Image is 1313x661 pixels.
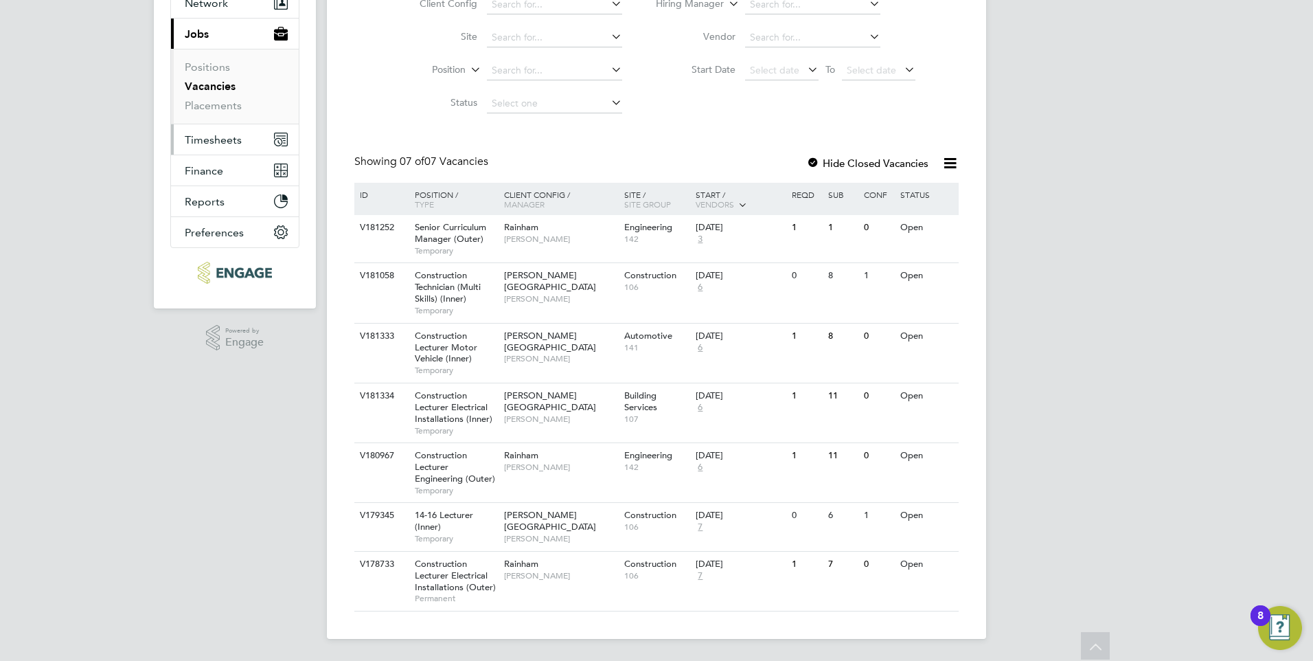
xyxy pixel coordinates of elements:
[185,80,236,93] a: Vacancies
[504,390,596,413] span: [PERSON_NAME][GEOGRAPHIC_DATA]
[825,324,860,349] div: 8
[656,30,735,43] label: Vendor
[696,222,785,234] div: [DATE]
[400,155,424,168] span: 07 of
[1258,606,1302,650] button: Open Resource Center, 8 new notifications
[696,199,734,210] span: Vendors
[624,282,689,293] span: 106
[415,533,497,544] span: Temporary
[624,269,676,281] span: Construction
[897,324,957,349] div: Open
[504,570,617,581] span: [PERSON_NAME]
[692,183,788,217] div: Start /
[624,199,671,210] span: Site Group
[624,449,672,461] span: Engineering
[356,503,404,528] div: V179345
[415,330,477,365] span: Construction Lecturer Motor Vehicle (Inner)
[696,510,785,522] div: [DATE]
[860,324,896,349] div: 0
[897,263,957,289] div: Open
[696,462,705,473] span: 6
[860,183,896,206] div: Conf
[788,443,824,469] div: 1
[696,570,705,582] span: 7
[501,183,621,216] div: Client Config /
[356,443,404,469] div: V180967
[750,64,799,76] span: Select date
[860,383,896,409] div: 0
[1257,616,1264,634] div: 8
[624,558,676,570] span: Construction
[860,443,896,469] div: 0
[487,28,622,47] input: Search for...
[415,245,497,256] span: Temporary
[696,522,705,533] span: 7
[415,558,496,593] span: Construction Lecturer Electrical Installations (Outer)
[356,263,404,289] div: V181058
[356,383,404,409] div: V181334
[170,262,299,284] a: Go to home page
[225,337,264,348] span: Engage
[415,390,492,425] span: Construction Lecturer Electrical Installations (Inner)
[821,60,839,78] span: To
[415,485,497,496] span: Temporary
[504,414,617,425] span: [PERSON_NAME]
[504,462,617,473] span: [PERSON_NAME]
[825,383,860,409] div: 11
[387,63,466,77] label: Position
[185,226,244,239] span: Preferences
[624,570,689,581] span: 106
[788,503,824,528] div: 0
[415,593,497,604] span: Permanent
[415,305,497,316] span: Temporary
[504,533,617,544] span: [PERSON_NAME]
[415,221,486,245] span: Senior Curriculum Manager (Outer)
[504,330,596,353] span: [PERSON_NAME][GEOGRAPHIC_DATA]
[696,342,705,354] span: 6
[696,402,705,414] span: 6
[504,558,538,570] span: Rainham
[696,234,705,245] span: 3
[624,221,672,233] span: Engineering
[624,462,689,473] span: 142
[185,133,242,146] span: Timesheets
[504,199,545,210] span: Manager
[860,503,896,528] div: 1
[171,217,299,247] button: Preferences
[624,390,657,413] span: Building Services
[356,183,404,206] div: ID
[404,183,501,216] div: Position /
[788,183,824,206] div: Reqd
[487,61,622,80] input: Search for...
[825,183,860,206] div: Sub
[825,503,860,528] div: 6
[696,390,785,402] div: [DATE]
[400,155,488,168] span: 07 Vacancies
[356,215,404,240] div: V181252
[504,221,538,233] span: Rainham
[624,342,689,353] span: 141
[897,215,957,240] div: Open
[788,263,824,289] div: 0
[171,186,299,216] button: Reports
[415,449,495,484] span: Construction Lecturer Engineering (Outer)
[171,19,299,49] button: Jobs
[860,552,896,577] div: 0
[897,383,957,409] div: Open
[504,353,617,364] span: [PERSON_NAME]
[185,99,242,112] a: Placements
[696,450,785,462] div: [DATE]
[185,195,225,208] span: Reports
[504,234,617,245] span: [PERSON_NAME]
[847,64,896,76] span: Select date
[825,552,860,577] div: 7
[415,509,473,533] span: 14-16 Lecturer (Inner)
[696,330,785,342] div: [DATE]
[656,63,735,76] label: Start Date
[860,263,896,289] div: 1
[624,414,689,425] span: 107
[415,199,434,210] span: Type
[171,124,299,155] button: Timesheets
[624,330,672,341] span: Automotive
[171,49,299,124] div: Jobs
